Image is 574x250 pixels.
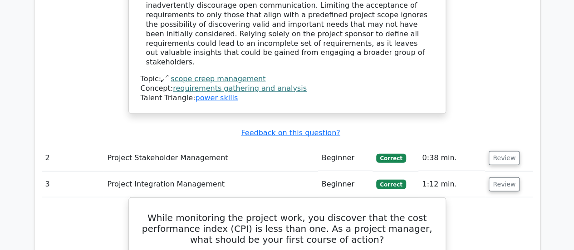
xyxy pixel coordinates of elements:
a: Feedback on this question? [241,128,340,137]
div: Concept: [141,84,434,93]
td: 0:38 min. [418,145,485,171]
span: Correct [376,180,406,189]
td: 3 [42,172,104,197]
span: Correct [376,154,406,163]
button: Review [489,177,520,191]
button: Review [489,151,520,165]
a: power skills [195,93,238,102]
div: Topic: [141,74,434,84]
td: Beginner [318,172,373,197]
td: Project Integration Management [103,172,318,197]
td: Beginner [318,145,373,171]
td: 2 [42,145,104,171]
div: Talent Triangle: [141,74,434,103]
td: Project Stakeholder Management [103,145,318,171]
td: 1:12 min. [418,172,485,197]
a: scope creep management [171,74,265,83]
h5: While monitoring the project work, you discover that the cost performance index (CPI) is less tha... [140,212,435,245]
a: requirements gathering and analysis [173,84,307,93]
